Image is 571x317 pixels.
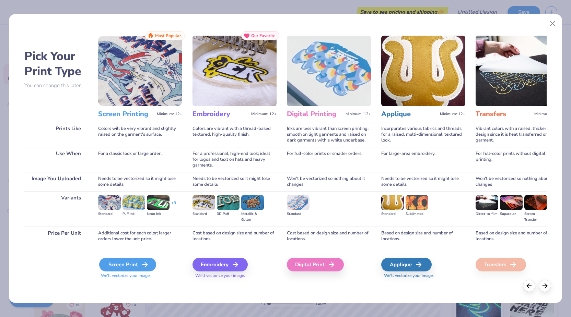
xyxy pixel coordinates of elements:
div: For full-color prints without digital printing. [476,147,560,172]
div: Colors are vibrant with a thread-based textured, high-quality finish. [193,122,277,147]
div: Screen Print [99,258,156,271]
div: For full-color prints or smaller orders. [287,147,371,172]
div: Transfers [476,258,526,271]
div: Based on design size and number of locations. [476,227,560,246]
span: Most Popular [155,33,181,38]
h3: Embroidery [193,110,248,119]
img: Transfers [476,36,560,106]
img: Digital Printing [287,36,371,106]
span: Minimum: 12+ [251,112,277,117]
img: Puff Ink [123,195,145,210]
img: Neon Ink [147,195,170,210]
h3: Screen Printing [98,110,154,119]
div: Supacolor [500,211,523,217]
div: Standard [193,211,215,217]
div: Embroidery [193,258,248,271]
div: Use When [24,147,88,172]
div: Standard [98,211,121,217]
img: 3D Puff [217,195,240,210]
div: Needs to be vectorized so it might lose some details [381,172,465,191]
h3: Transfers [476,110,532,119]
div: Direct-to-film [476,211,498,217]
img: Standard [98,195,121,210]
div: Won't be vectorized so nothing about it changes [287,172,371,191]
img: Standard [381,195,404,210]
h2: Pick Your Print Type [24,49,88,79]
img: Sublimated [406,195,428,210]
span: Minimum: 12+ [534,112,560,117]
div: Needs to be vectorized so it might lose some details [98,172,182,191]
div: Needs to be vectorized so it might lose some details [193,172,277,191]
img: Standard [193,195,215,210]
div: Vibrant colors with a raised, thicker design since it is heat transferred on the garment. [476,122,560,147]
span: We'll vectorize your image. [193,273,277,279]
img: Screen Transfer [524,195,547,210]
img: Supacolor [500,195,523,210]
div: Inks are less vibrant than screen printing; smooth on light garments and raised on dark garments ... [287,122,371,147]
div: Standard [287,211,310,217]
div: Cost based on design size and number of locations. [287,227,371,246]
img: Standard [287,195,310,210]
div: For a classic look or large order. [98,147,182,172]
h3: Digital Printing [287,110,343,119]
img: Metallic & Glitter [241,195,264,210]
span: We'll vectorize your image. [381,273,465,279]
div: Applique [381,258,432,271]
div: Incorporates various fabrics and threads for a raised, multi-dimensional, textured look. [381,122,465,147]
div: Sublimated [406,211,428,217]
div: Screen Transfer [524,211,547,223]
span: Minimum: 12+ [157,112,182,117]
div: For a professional, high-end look; ideal for logos and text on hats and heavy garments. [193,147,277,172]
div: Metallic & Glitter [241,211,264,223]
div: Colors will be very vibrant and slightly raised on the garment's surface. [98,122,182,147]
h3: Applique [381,110,437,119]
span: Our Favorite [251,33,276,38]
span: Minimum: 12+ [440,112,465,117]
div: For large-area embroidery. [381,147,465,172]
img: Direct-to-film [476,195,498,210]
div: Won't be vectorized so nothing about it changes [476,172,560,191]
img: Embroidery [193,36,277,106]
div: Standard [381,211,404,217]
div: Prints Like [24,122,88,147]
img: Applique [381,36,465,106]
p: You can change this later. [24,83,88,88]
div: 3D Puff [217,211,240,217]
span: We'll vectorize your image. [98,273,182,279]
img: Screen Printing [98,36,182,106]
button: Close [546,17,559,30]
span: Minimum: 12+ [346,112,371,117]
div: + 3 [171,200,176,212]
div: Neon Ink [147,211,170,217]
div: Variants [24,191,88,227]
div: Price Per Unit [24,227,88,246]
div: Image You Uploaded [24,172,88,191]
div: Based on design size and number of locations. [381,227,465,246]
div: Puff Ink [123,211,145,217]
div: Digital Print [287,258,344,271]
div: Cost based on design size and number of locations. [193,227,277,246]
div: Additional cost for each color; larger orders lower the unit price. [98,227,182,246]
